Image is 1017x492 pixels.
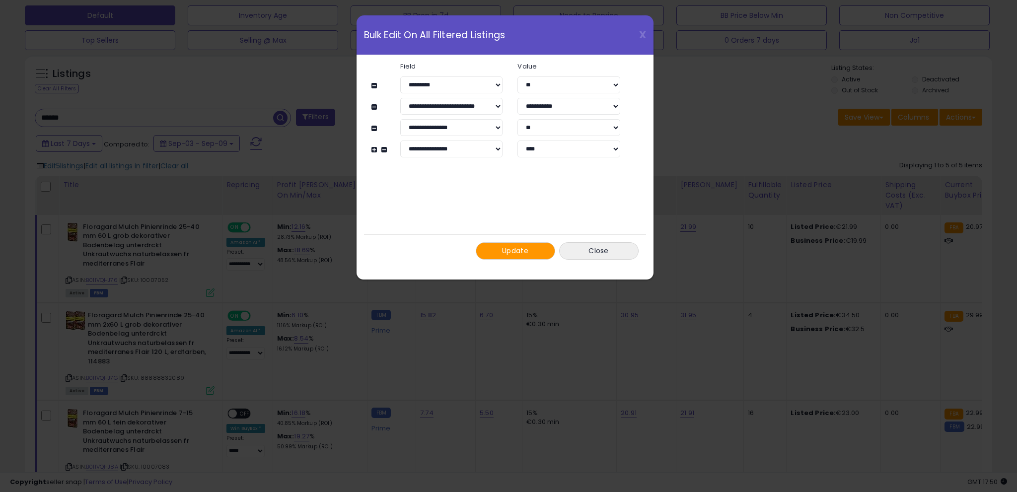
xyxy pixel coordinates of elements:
label: Value [510,63,627,70]
label: Field [393,63,510,70]
span: Bulk Edit On All Filtered Listings [364,30,506,40]
span: X [639,28,646,42]
button: Close [559,242,639,260]
span: Update [502,246,528,256]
